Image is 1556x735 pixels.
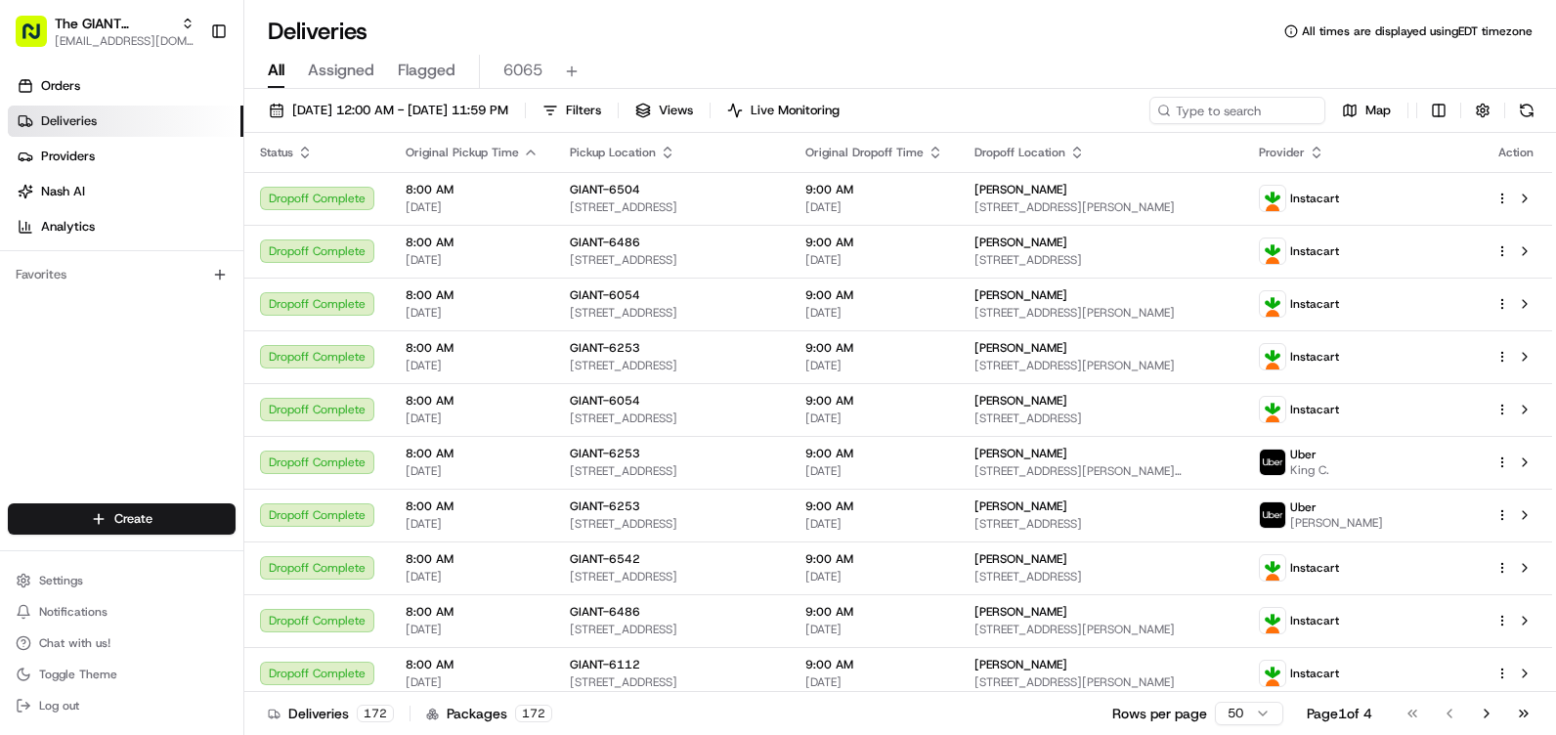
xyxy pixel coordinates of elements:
span: [DATE] [805,622,943,637]
span: Instacart [1290,296,1339,312]
span: [STREET_ADDRESS] [570,358,774,373]
span: Notifications [39,604,108,620]
span: [PERSON_NAME] [974,393,1067,409]
img: profile_uber_ahold_partner.png [1260,502,1285,528]
span: [STREET_ADDRESS][PERSON_NAME] [974,305,1228,321]
span: [STREET_ADDRESS][PERSON_NAME] [974,674,1228,690]
input: Clear [51,126,323,147]
img: profile_instacart_ahold_partner.png [1260,186,1285,211]
span: Providers [41,148,95,165]
button: Refresh [1513,97,1540,124]
div: 💻 [165,285,181,301]
img: profile_instacart_ahold_partner.png [1260,608,1285,633]
span: Deliveries [41,112,97,130]
button: [EMAIL_ADDRESS][DOMAIN_NAME] [55,33,194,49]
span: 8:00 AM [406,551,539,567]
span: GIANT-6542 [570,551,640,567]
img: profile_instacart_ahold_partner.png [1260,291,1285,317]
span: Filters [566,102,601,119]
span: Orders [41,77,80,95]
span: [STREET_ADDRESS] [570,252,774,268]
span: Settings [39,573,83,588]
span: Pickup Location [570,145,656,160]
span: 9:00 AM [805,604,943,620]
img: profile_instacart_ahold_partner.png [1260,397,1285,422]
span: Original Dropoff Time [805,145,924,160]
span: [DATE] [406,674,539,690]
span: 9:00 AM [805,235,943,250]
button: Filters [534,97,610,124]
a: Deliveries [8,106,243,137]
span: [DATE] [805,674,943,690]
span: [PERSON_NAME] [974,498,1067,514]
span: [DATE] [805,305,943,321]
span: Original Pickup Time [406,145,519,160]
img: 1736555255976-a54dd68f-1ca7-489b-9aae-adbdc363a1c4 [20,187,55,222]
span: [STREET_ADDRESS] [974,411,1228,426]
button: The GIANT Company [55,14,173,33]
button: The GIANT Company[EMAIL_ADDRESS][DOMAIN_NAME] [8,8,202,55]
span: Analytics [41,218,95,236]
span: 8:00 AM [406,287,539,303]
span: Uber [1290,447,1317,462]
span: [DATE] [805,569,943,584]
span: Instacart [1290,666,1339,681]
span: 8:00 AM [406,235,539,250]
span: Instacart [1290,402,1339,417]
h1: Deliveries [268,16,367,47]
span: GIANT-6253 [570,446,640,461]
div: Action [1495,145,1536,160]
a: Powered byPylon [138,330,237,346]
span: API Documentation [185,283,314,303]
img: profile_instacart_ahold_partner.png [1260,344,1285,369]
button: Views [627,97,702,124]
span: Instacart [1290,613,1339,628]
span: [DATE] 12:00 AM - [DATE] 11:59 PM [292,102,508,119]
span: [PERSON_NAME] [974,446,1067,461]
img: profile_instacart_ahold_partner.png [1260,661,1285,686]
div: We're available if you need us! [66,206,247,222]
span: [PERSON_NAME] [974,657,1067,672]
span: [PERSON_NAME] [974,340,1067,356]
img: Nash [20,20,59,59]
a: Nash AI [8,176,243,207]
span: GIANT-6486 [570,604,640,620]
span: [DATE] [805,411,943,426]
div: 172 [357,705,394,722]
span: King C. [1290,462,1329,478]
span: [DATE] [805,358,943,373]
span: Dropoff Location [974,145,1065,160]
span: [STREET_ADDRESS] [570,622,774,637]
span: [DATE] [406,622,539,637]
span: 8:00 AM [406,604,539,620]
button: Map [1333,97,1400,124]
span: Toggle Theme [39,667,117,682]
span: [DATE] [805,516,943,532]
span: Views [659,102,693,119]
div: Start new chat [66,187,321,206]
span: [STREET_ADDRESS] [570,305,774,321]
span: [DATE] [406,569,539,584]
div: Deliveries [268,704,394,723]
span: [DATE] [805,463,943,479]
span: [PERSON_NAME] [974,551,1067,567]
button: Live Monitoring [718,97,848,124]
span: [DATE] [406,199,539,215]
img: profile_uber_ahold_partner.png [1260,450,1285,475]
span: GIANT-6054 [570,287,640,303]
span: Create [114,510,152,528]
div: Packages [426,704,552,723]
span: 8:00 AM [406,446,539,461]
div: Favorites [8,259,236,290]
span: Instacart [1290,560,1339,576]
span: GIANT-6054 [570,393,640,409]
span: [PERSON_NAME] [974,182,1067,197]
input: Type to search [1149,97,1325,124]
span: [DATE] [805,199,943,215]
span: Assigned [308,59,374,82]
span: All [268,59,284,82]
a: Orders [8,70,243,102]
span: [DATE] [406,252,539,268]
button: Settings [8,567,236,594]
